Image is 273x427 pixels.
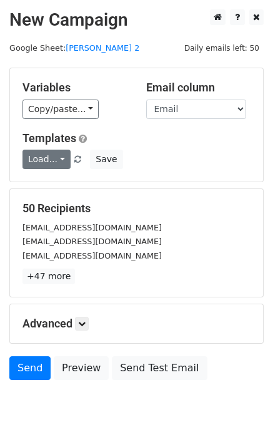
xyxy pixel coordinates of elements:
[112,356,207,380] a: Send Test Email
[9,9,264,31] h2: New Campaign
[146,81,251,95] h5: Email column
[180,41,264,55] span: Daily emails left: 50
[66,43,139,53] a: [PERSON_NAME] 2
[9,43,139,53] small: Google Sheet:
[22,131,76,145] a: Templates
[54,356,109,380] a: Preview
[22,251,162,260] small: [EMAIL_ADDRESS][DOMAIN_NAME]
[22,317,251,331] h5: Advanced
[22,237,162,246] small: [EMAIL_ADDRESS][DOMAIN_NAME]
[211,367,273,427] iframe: Chat Widget
[22,150,71,169] a: Load...
[22,223,162,232] small: [EMAIL_ADDRESS][DOMAIN_NAME]
[9,356,51,380] a: Send
[22,269,75,284] a: +47 more
[22,202,251,215] h5: 50 Recipients
[22,81,127,95] h5: Variables
[180,43,264,53] a: Daily emails left: 50
[90,150,122,169] button: Save
[22,100,99,119] a: Copy/paste...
